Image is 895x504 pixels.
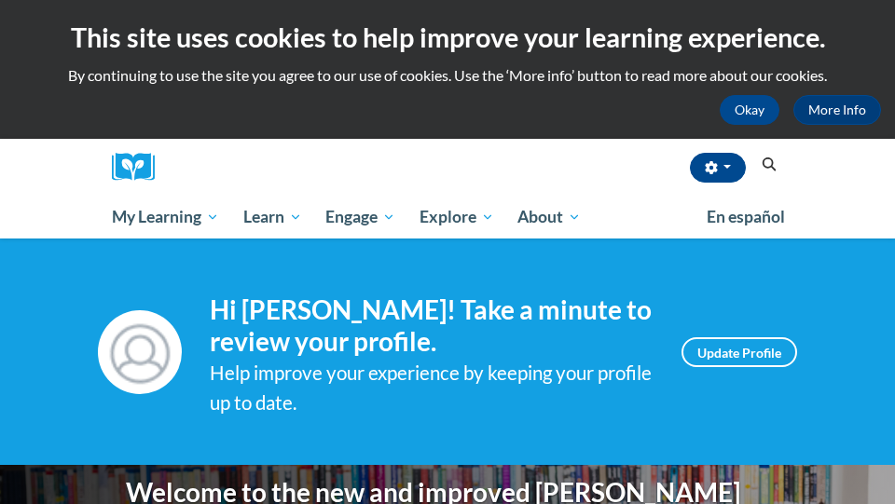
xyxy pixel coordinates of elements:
[231,196,314,238] a: Learn
[506,196,594,238] a: About
[210,358,654,419] div: Help improve your experience by keeping your profile up to date.
[112,153,168,182] a: Cox Campus
[720,95,779,125] button: Okay
[210,294,654,357] h4: Hi [PERSON_NAME]! Take a minute to review your profile.
[682,337,797,367] a: Update Profile
[695,198,797,237] a: En español
[690,153,746,183] button: Account Settings
[14,65,881,86] p: By continuing to use the site you agree to our use of cookies. Use the ‘More info’ button to read...
[325,206,395,228] span: Engage
[517,206,581,228] span: About
[420,206,494,228] span: Explore
[98,196,797,238] div: Main menu
[707,207,785,226] span: En español
[313,196,407,238] a: Engage
[243,206,302,228] span: Learn
[100,196,231,238] a: My Learning
[407,196,506,238] a: Explore
[112,206,219,228] span: My Learning
[755,154,783,176] button: Search
[98,310,182,394] img: Profile Image
[14,19,881,56] h2: This site uses cookies to help improve your learning experience.
[112,153,168,182] img: Logo brand
[793,95,881,125] a: More Info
